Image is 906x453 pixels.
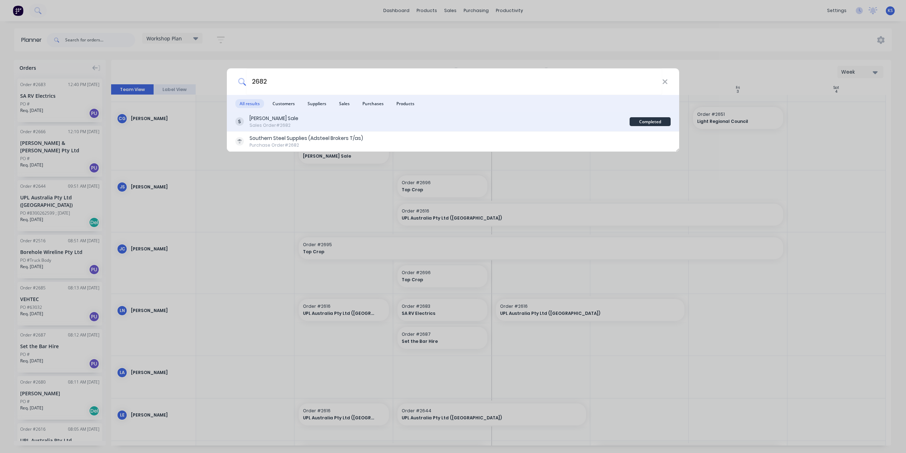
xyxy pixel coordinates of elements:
[250,142,363,148] div: Purchase Order #2682
[250,115,298,122] div: [PERSON_NAME] Sale
[335,99,354,108] span: Sales
[392,99,419,108] span: Products
[358,99,388,108] span: Purchases
[246,68,662,95] input: Start typing a customer or supplier name to create a new order...
[630,137,671,146] div: Billed
[303,99,331,108] span: Suppliers
[630,117,671,126] div: Completed
[250,135,363,142] div: Southern Steel Supplies (Adsteel Brokers T/as)
[268,99,299,108] span: Customers
[250,122,298,129] div: Sales Order #2682
[235,99,264,108] span: All results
